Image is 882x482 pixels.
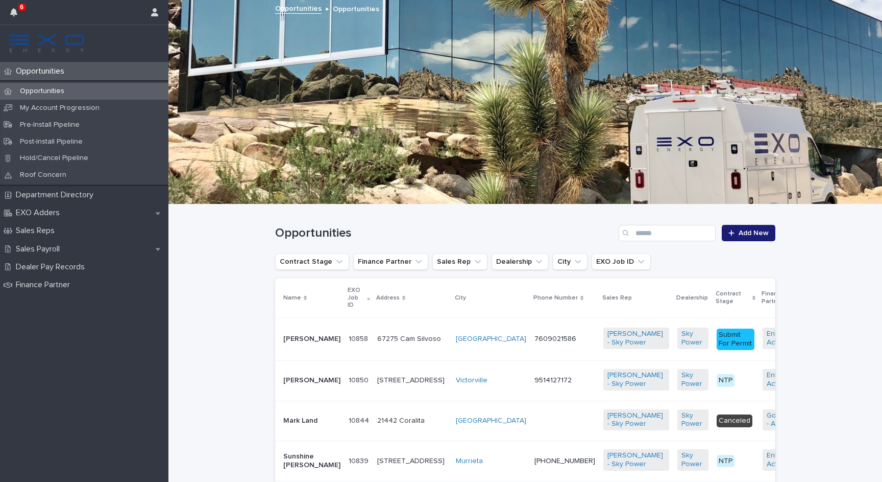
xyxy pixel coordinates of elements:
p: Opportunities [333,3,379,14]
img: FKS5r6ZBThi8E5hshIGi [8,33,86,54]
p: [STREET_ADDRESS] [377,457,448,466]
p: 10850 [349,374,371,385]
p: Pre-Install Pipeline [12,121,88,129]
p: Post-Install Pipeline [12,137,91,146]
p: Contract Stage [716,288,750,307]
a: Goodleap - Active [767,411,801,429]
div: NTP [717,455,734,468]
a: 9514127172 [534,377,572,384]
p: Phone Number [533,292,578,304]
p: Hold/Cancel Pipeline [12,154,96,163]
a: Opportunities [275,2,322,14]
a: [GEOGRAPHIC_DATA] [456,335,526,343]
a: [PERSON_NAME] - Sky Power [607,451,665,469]
a: [GEOGRAPHIC_DATA] [456,417,526,425]
p: Sales Payroll [12,244,68,254]
p: Address [376,292,400,304]
button: Contract Stage [275,254,349,270]
p: City [455,292,466,304]
a: Sky Power [681,451,704,469]
a: [PERSON_NAME] - Sky Power [607,371,665,388]
p: Name [283,292,301,304]
p: Opportunities [12,87,72,96]
a: Sky Power [681,371,704,388]
a: 7609021586 [534,335,576,342]
button: City [553,254,587,270]
p: 10858 [349,333,370,343]
p: Finance Partner [762,288,806,307]
a: EnFin - Active [767,330,801,347]
a: [PERSON_NAME] - Sky Power [607,330,665,347]
p: [PERSON_NAME] [283,376,340,385]
a: Murrieta [456,457,483,466]
a: Victorville [456,376,487,385]
a: [PERSON_NAME] - Sky Power [607,411,665,429]
p: Finance Partner [12,280,78,290]
button: Finance Partner [353,254,428,270]
a: Sky Power [681,411,704,429]
p: My Account Progression [12,104,108,112]
p: EXO Job ID [348,285,364,311]
p: Dealer Pay Records [12,262,93,272]
div: NTP [717,374,734,387]
p: Opportunities [12,66,72,76]
p: Sales Reps [12,226,63,236]
div: Canceled [717,415,752,427]
p: Sunshine [PERSON_NAME] [283,452,340,470]
button: Sales Rep [432,254,487,270]
p: [STREET_ADDRESS] [377,376,448,385]
a: Sky Power [681,330,704,347]
p: Sales Rep [602,292,632,304]
p: 67275 Cam Silvoso [377,335,448,343]
p: Mark Land [283,417,340,425]
span: Add New [739,229,769,237]
h1: Opportunities [275,226,615,241]
a: [PHONE_NUMBER] [534,457,595,465]
button: EXO Job ID [592,254,651,270]
p: Department Directory [12,190,102,200]
a: EnFin - Active [767,451,801,469]
p: 10839 [349,455,371,466]
p: 21442 Coralita [377,417,448,425]
p: 6 [20,4,23,11]
a: Add New [722,225,775,241]
p: 10844 [349,415,371,425]
div: Submit For Permit [717,329,754,350]
p: EXO Adders [12,208,68,218]
div: 6 [10,6,23,25]
p: [PERSON_NAME] [283,335,340,343]
a: EnFin - Active [767,371,801,388]
button: Dealership [492,254,549,270]
p: Roof Concern [12,171,75,179]
p: Dealership [676,292,708,304]
input: Search [619,225,716,241]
